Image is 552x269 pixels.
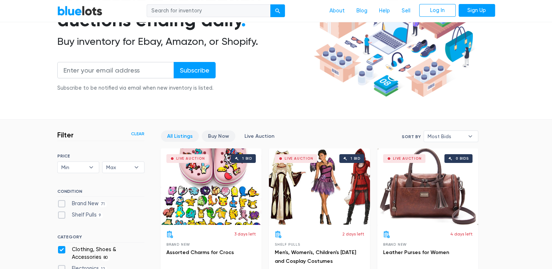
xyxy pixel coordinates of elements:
[373,4,396,18] a: Help
[402,133,421,140] label: Sort By
[57,5,103,16] a: BlueLots
[269,148,370,225] a: Live Auction 1 bid
[463,131,478,142] b: ▾
[57,189,144,197] h6: CONDITION
[393,157,422,160] div: Live Auction
[161,148,262,225] a: Live Auction 1 bid
[275,249,356,264] a: Men's, Women's, Children's [DATE] and Cosplay Costumes
[99,201,107,207] span: 71
[275,242,300,246] span: Shelf Pulls
[101,255,110,261] span: 80
[57,211,103,219] label: Shelf Pulls
[166,242,190,246] span: Brand New
[459,4,495,17] a: Sign Up
[351,4,373,18] a: Blog
[383,242,407,246] span: Brand New
[456,157,469,160] div: 0 bids
[238,130,281,142] a: Live Auction
[57,234,144,242] h6: CATEGORY
[57,84,216,92] div: Subscribe to be notified via email when new inventory is listed.
[242,157,252,160] div: 1 bid
[174,62,216,78] input: Subscribe
[129,162,144,173] b: ▾
[147,4,271,17] input: Search for inventory
[84,162,99,173] b: ▾
[106,162,130,173] span: Max
[383,249,449,256] a: Leather Purses for Women
[396,4,416,18] a: Sell
[419,4,456,17] a: Log In
[57,153,144,159] h6: PRICE
[324,4,351,18] a: About
[57,62,174,78] input: Enter your email address
[285,157,313,160] div: Live Auction
[234,231,256,237] p: 3 days left
[131,130,144,137] a: Clear
[57,246,144,261] label: Clothing, Shoes & Accessories
[57,35,311,48] h2: Buy inventory for Ebay, Amazon, or Shopify.
[176,157,205,160] div: Live Auction
[166,249,234,256] a: Assorted Charms for Crocs
[97,213,103,218] span: 9
[450,231,472,237] p: 4 days left
[57,130,74,139] h3: Filter
[377,148,478,225] a: Live Auction 0 bids
[161,130,199,142] a: All Listings
[202,130,235,142] a: Buy Now
[428,131,464,142] span: Most Bids
[57,200,107,208] label: Brand New
[342,231,364,237] p: 2 days left
[351,157,360,160] div: 1 bid
[61,162,85,173] span: Min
